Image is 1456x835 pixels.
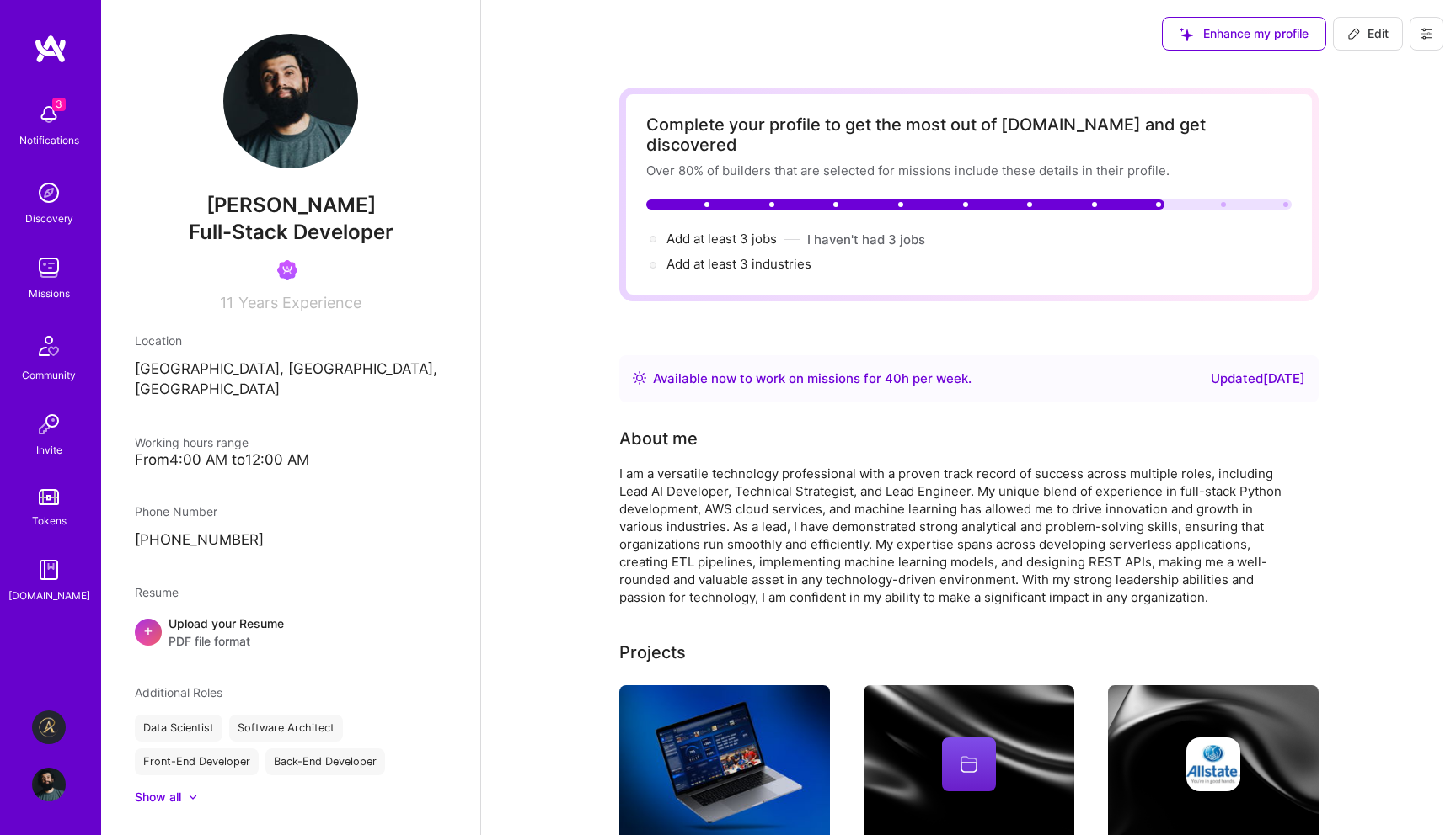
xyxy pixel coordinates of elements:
img: Community [29,326,69,366]
i: icon SuggestedTeams [1180,28,1193,41]
div: Over 80% of builders that are selected for missions include these details in their profile. [646,162,1292,179]
div: Data Scientist [135,715,222,742]
img: Been on Mission [277,260,297,280]
a: User Avatar [28,768,70,801]
div: About me [619,426,698,451]
img: logo [34,34,67,64]
span: PDF file format [169,632,284,650]
button: Edit [1333,17,1403,51]
span: + [143,621,153,639]
p: [GEOGRAPHIC_DATA], [GEOGRAPHIC_DATA], [GEOGRAPHIC_DATA] [135,359,447,400]
div: Show all [135,789,181,806]
img: guide book [32,553,66,587]
div: Missions [29,285,70,302]
div: Notifications [19,131,79,149]
img: User Avatar [32,768,66,801]
div: Community [22,366,76,384]
img: Aldea: Transforming Behavior Change Through AI-Driven Coaching [32,710,66,744]
div: Front-End Developer [135,748,259,775]
span: Enhance my profile [1180,25,1309,42]
img: discovery [32,176,66,210]
div: Upload your Resume [169,614,284,650]
div: Location [135,332,447,349]
button: I haven't had 3 jobs [807,231,925,248]
a: Aldea: Transforming Behavior Change Through AI-Driven Coaching [28,710,70,744]
span: 3 [52,98,66,111]
button: Enhance my profile [1162,17,1326,51]
img: User Avatar [223,34,358,168]
span: Edit [1347,25,1389,42]
img: tokens [39,489,59,505]
div: Invite [36,441,62,459]
span: Full-Stack Developer [189,220,393,244]
span: 11 [220,294,233,311]
img: Company logo [1186,737,1240,791]
div: Tokens [32,512,67,529]
span: Years Experience [238,294,361,311]
div: From 4:00 AM to 12:00 AM [135,451,447,469]
span: Additional Roles [135,685,222,699]
img: Availability [633,371,646,385]
div: [DOMAIN_NAME] [8,587,90,604]
span: Resume [135,585,179,599]
p: [PHONE_NUMBER] [135,530,447,550]
div: Software Architect [229,715,343,742]
div: Updated [DATE] [1211,369,1305,389]
span: [PERSON_NAME] [135,193,447,218]
div: Discovery [25,210,73,227]
span: Working hours range [135,435,249,449]
img: teamwork [32,251,66,285]
div: Complete your profile to get the most out of [DOMAIN_NAME] and get discovered [646,114,1292,155]
div: +Upload your ResumePDF file format [135,614,447,650]
span: Phone Number [135,504,217,519]
img: bell [32,98,66,131]
span: Add at least 3 jobs [666,231,777,247]
div: I am a versatile technology professional with a proven track record of success across multiple ro... [619,465,1293,606]
div: Back-End Developer [265,748,385,775]
div: Available now to work on missions for h per week . [653,369,972,389]
span: 40 [885,370,902,386]
span: Add at least 3 industries [666,256,811,272]
img: Invite [32,407,66,441]
div: Projects [619,640,686,665]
